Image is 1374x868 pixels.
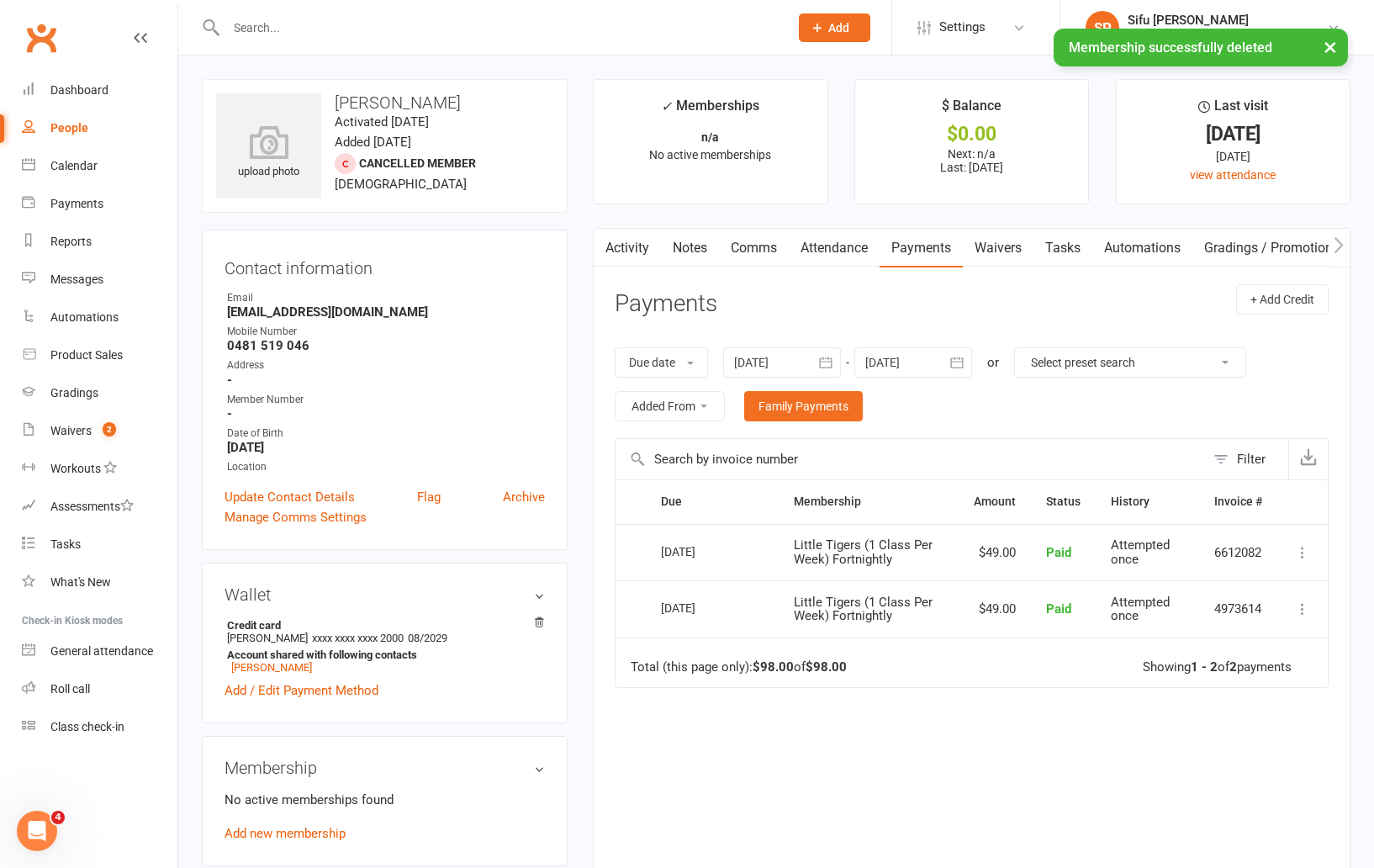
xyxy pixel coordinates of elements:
td: $49.00 [959,524,1031,581]
div: [DATE] [1132,147,1334,166]
strong: [EMAIL_ADDRESS][DOMAIN_NAME] [227,304,545,320]
a: view attendance [1190,168,1276,182]
a: Attendance [789,229,880,267]
div: Automations [50,310,119,324]
div: Showing of payments [1143,660,1292,675]
td: 4973614 [1199,580,1277,638]
div: upload photo [216,125,321,181]
a: Payments [22,185,177,223]
div: Head Academy Kung Fu South Pty Ltd [1128,28,1327,43]
a: Gradings [22,374,177,412]
th: Due [646,480,779,523]
td: 6612082 [1199,524,1277,581]
div: Memberships [661,95,759,126]
strong: [DATE] [227,440,545,455]
div: Member Number [227,392,545,408]
a: Workouts [22,450,177,488]
a: Add / Edit Payment Method [225,680,378,701]
button: Added From [615,391,725,421]
div: [DATE] [661,538,738,564]
th: Invoice # [1199,480,1277,523]
time: Activated [DATE] [335,114,429,130]
button: Due date [615,347,708,378]
span: Little Tigers (1 Class Per Week) Fortnightly [794,595,933,624]
th: Amount [959,480,1031,523]
div: Total (this page only): of [631,660,847,675]
a: Gradings / Promotions [1192,229,1351,267]
strong: Credit card [227,619,536,632]
span: Paid [1046,545,1071,560]
a: Tasks [1033,229,1092,267]
div: Membership successfully deleted [1054,29,1348,66]
div: Assessments [50,500,134,513]
div: Gradings [50,386,98,400]
strong: 0481 519 046 [227,338,545,353]
a: Product Sales [22,336,177,374]
input: Search by invoice number [616,439,1205,479]
a: Assessments [22,488,177,526]
input: Search... [221,16,777,40]
h3: Membership [225,759,545,777]
span: xxxx xxxx xxxx 2000 [312,632,404,644]
a: Clubworx [20,17,62,59]
div: Payments [50,197,103,210]
span: Attempted once [1111,537,1170,567]
div: Date of Birth [227,426,545,442]
a: Waivers [963,229,1033,267]
a: Class kiosk mode [22,708,177,746]
a: Reports [22,223,177,261]
div: Mobile Number [227,324,545,340]
div: Workouts [50,462,101,475]
span: [DEMOGRAPHIC_DATA] [335,177,467,192]
button: + Add Credit [1236,284,1329,315]
div: $0.00 [870,125,1073,143]
iframe: Intercom live chat [17,811,57,851]
span: 08/2029 [408,632,447,644]
a: People [22,109,177,147]
strong: 2 [1229,659,1237,675]
p: No active memberships found [225,790,545,810]
span: Cancelled member [359,156,476,170]
div: General attendance [50,644,153,658]
button: Add [799,13,870,42]
td: $49.00 [959,580,1031,638]
a: Comms [719,229,789,267]
th: History [1096,480,1199,523]
h3: [PERSON_NAME] [216,93,553,112]
a: Family Payments [744,391,863,421]
div: Address [227,357,545,373]
h3: Contact information [225,252,545,278]
div: What's New [50,575,111,589]
i: ✓ [661,98,672,114]
strong: - [227,373,545,388]
div: Roll call [50,682,90,696]
a: Calendar [22,147,177,185]
a: [PERSON_NAME] [231,661,312,674]
div: Tasks [50,537,81,551]
a: Dashboard [22,71,177,109]
span: 4 [51,811,65,824]
div: Reports [50,235,92,248]
div: Messages [50,273,103,286]
a: Archive [503,487,545,507]
strong: $98.00 [753,659,794,675]
a: Update Contact Details [225,487,355,507]
div: Sifu [PERSON_NAME] [1128,13,1327,28]
div: Product Sales [50,348,123,362]
li: [PERSON_NAME] [225,617,545,676]
span: Little Tigers (1 Class Per Week) Fortnightly [794,537,933,567]
div: Last visit [1198,95,1268,125]
strong: n/a [701,130,719,144]
a: What's New [22,564,177,601]
a: Notes [661,229,719,267]
a: Flag [417,487,441,507]
th: Status [1031,480,1096,523]
a: Waivers 2 [22,412,177,450]
a: Roll call [22,670,177,708]
a: Activity [594,229,661,267]
strong: $98.00 [806,659,847,675]
div: Class check-in [50,720,124,733]
th: Membership [779,480,958,523]
div: Location [227,459,545,475]
span: Paid [1046,601,1071,617]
